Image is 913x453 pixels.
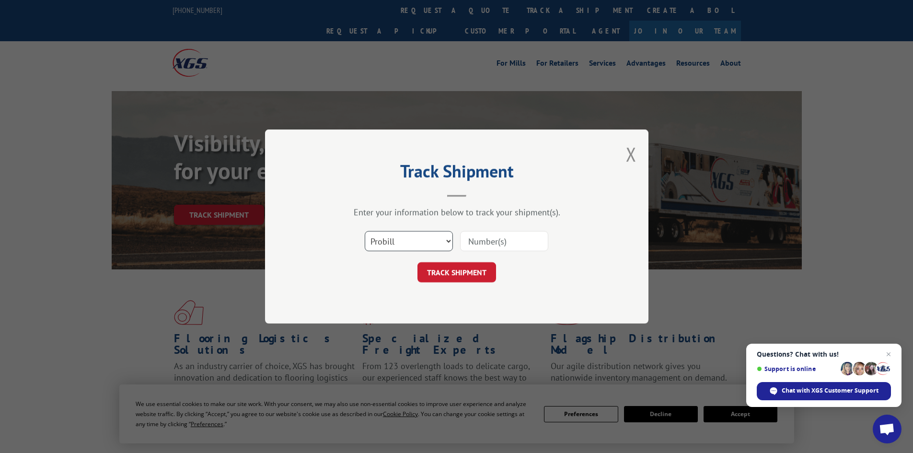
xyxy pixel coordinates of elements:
[417,262,496,282] button: TRACK SHIPMENT
[460,231,548,251] input: Number(s)
[313,164,601,183] h2: Track Shipment
[313,207,601,218] div: Enter your information below to track your shipment(s).
[757,382,891,400] span: Chat with XGS Customer Support
[757,350,891,358] span: Questions? Chat with us!
[626,141,636,167] button: Close modal
[757,365,837,372] span: Support is online
[873,415,901,443] a: Open chat
[782,386,878,395] span: Chat with XGS Customer Support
